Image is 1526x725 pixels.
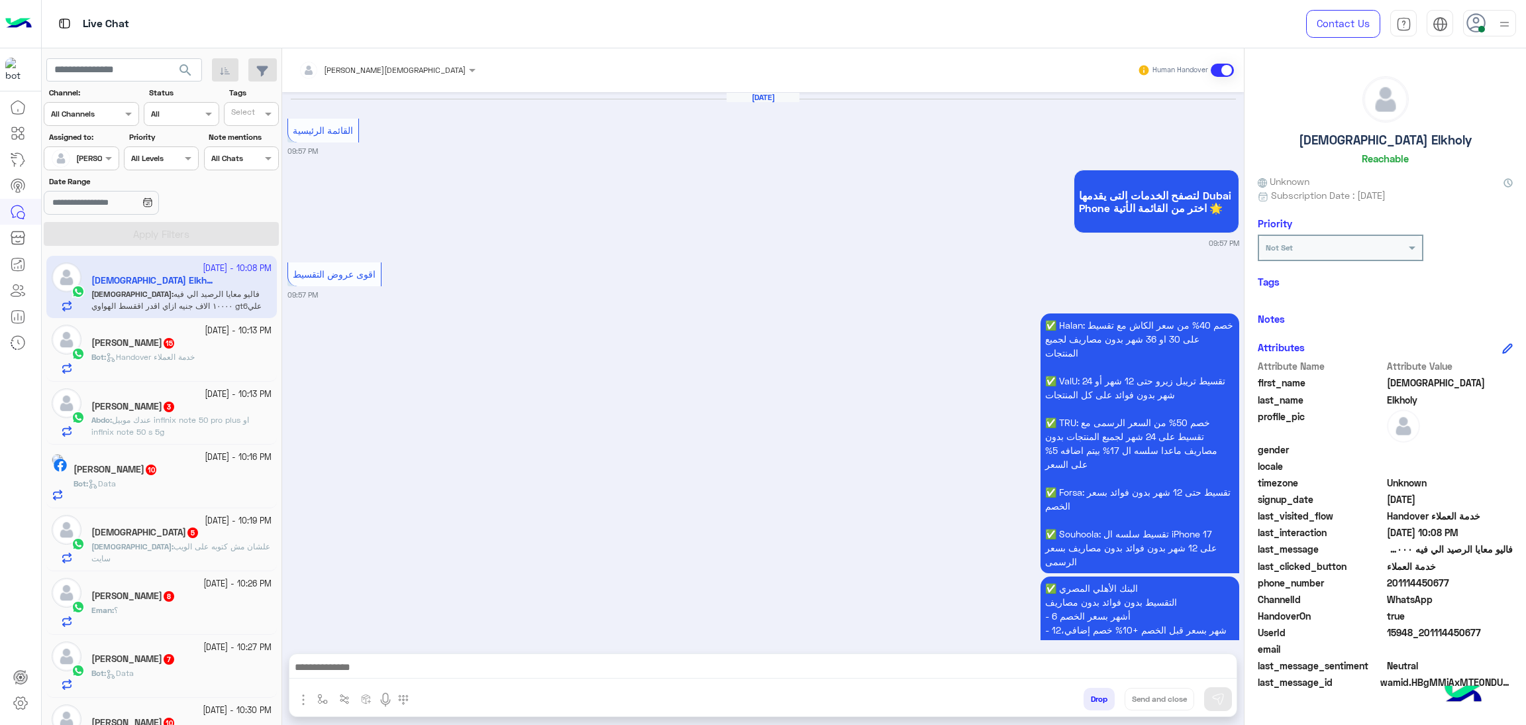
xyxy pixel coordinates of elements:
[44,222,279,246] button: Apply Filters
[91,605,114,615] b: :
[1258,376,1384,390] span: first_name
[229,106,255,121] div: Select
[1387,526,1513,539] span: 2025-10-05T19:08:52.711Z
[1258,559,1384,573] span: last_clicked_button
[1152,65,1208,76] small: Human Handover
[91,337,176,349] h5: Eman Samir
[5,10,32,38] img: Logo
[287,290,318,300] small: 09:57 PM
[1387,393,1513,407] span: Elkholy
[317,694,328,704] img: select flow
[56,15,73,32] img: tab
[164,654,174,665] span: 7
[293,268,376,280] span: اقوى عروض التقسيط
[1258,642,1384,656] span: email
[91,415,112,425] b: :
[91,401,176,412] h5: Abdo Attallah
[1258,492,1384,506] span: signup_date
[205,325,272,337] small: [DATE] - 10:13 PM
[91,541,174,551] b: :
[727,93,799,102] h6: [DATE]
[1258,217,1292,229] h6: Priority
[1258,359,1384,373] span: Attribute Name
[1258,276,1513,288] h6: Tags
[287,146,318,156] small: 09:57 PM
[106,668,134,678] span: Data
[1362,152,1409,164] h6: Reachable
[229,87,278,99] label: Tags
[91,653,176,665] h5: ahmed
[203,704,272,717] small: [DATE] - 10:30 PM
[1258,459,1384,473] span: locale
[1363,77,1408,122] img: defaultAdmin.png
[1387,659,1513,673] span: 0
[1125,688,1194,710] button: Send and close
[72,664,85,677] img: WhatsApp
[49,131,117,143] label: Assigned to:
[170,58,202,87] button: search
[1440,672,1486,718] img: hulul-logo.png
[324,65,466,75] span: [PERSON_NAME][DEMOGRAPHIC_DATA]
[1390,10,1417,38] a: tab
[52,578,81,608] img: defaultAdmin.png
[91,352,106,362] b: :
[91,527,199,538] h5: Adham
[312,688,334,710] button: select flow
[187,528,198,538] span: 5
[203,578,272,590] small: [DATE] - 10:26 PM
[295,692,311,708] img: send attachment
[91,541,172,551] span: [DEMOGRAPHIC_DATA]
[1041,313,1239,573] p: 5/10/2025, 9:57 PM
[1387,609,1513,623] span: true
[1496,16,1513,32] img: profile
[49,176,197,188] label: Date Range
[178,62,193,78] span: search
[1387,626,1513,640] span: 15948_201114450677
[52,325,81,355] img: defaultAdmin.png
[1258,576,1384,590] span: phone_number
[1258,393,1384,407] span: last_name
[72,600,85,614] img: WhatsApp
[164,402,174,412] span: 3
[378,692,393,708] img: send voice note
[1209,238,1239,249] small: 09:57 PM
[91,668,106,678] b: :
[1258,675,1378,689] span: last_message_id
[1258,443,1384,457] span: gender
[72,537,85,551] img: WhatsApp
[1387,509,1513,523] span: Handover خدمة العملاء
[83,15,129,33] p: Live Chat
[1433,17,1448,32] img: tab
[1258,609,1384,623] span: HandoverOn
[1387,642,1513,656] span: null
[209,131,277,143] label: Note mentions
[1258,626,1384,640] span: UserId
[146,465,156,475] span: 10
[72,347,85,361] img: WhatsApp
[52,149,70,168] img: defaultAdmin.png
[1306,10,1380,38] a: Contact Us
[52,388,81,418] img: defaultAdmin.png
[129,131,197,143] label: Priority
[1258,313,1285,325] h6: Notes
[1084,688,1115,710] button: Drop
[1387,359,1513,373] span: Attribute Value
[106,352,195,362] span: Handover خدمة العملاء
[91,590,176,602] h5: Eman Hassan
[91,668,104,678] span: Bot
[74,478,86,488] span: Bot
[149,87,217,99] label: Status
[164,591,174,602] span: 8
[1258,476,1384,490] span: timezone
[74,478,88,488] b: :
[1258,659,1384,673] span: last_message_sentiment
[1211,693,1225,706] img: send message
[91,605,112,615] span: Eman
[72,411,85,424] img: WhatsApp
[1079,189,1234,214] span: لتصفح الخدمات التى يقدمها Dubai Phone اختر من القائمة الأتية 🌟
[52,641,81,671] img: defaultAdmin.png
[293,125,353,136] span: القائمة الرئيسية
[164,338,174,349] span: 15
[1387,576,1513,590] span: 201114450677
[203,641,272,654] small: [DATE] - 10:27 PM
